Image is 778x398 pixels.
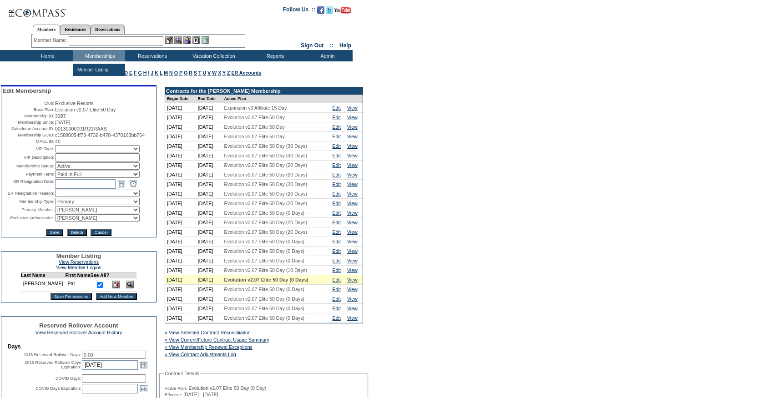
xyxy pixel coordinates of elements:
[143,70,147,76] a: H
[283,5,315,16] td: Follow Us ::
[347,296,358,302] a: View
[165,275,196,285] td: [DATE]
[73,50,125,61] td: Memberships
[347,267,358,273] a: View
[347,172,358,177] a: View
[55,132,145,138] span: c1588005-ff73-4736-b478-4370163bb764
[65,278,90,292] td: Pat
[224,105,287,111] span: Expansion v3 Affiliate 15 Day
[196,151,222,161] td: [DATE]
[224,191,307,196] span: Evolution v2.07 Elite 50 Day (20 Days)
[332,181,340,187] a: Edit
[183,392,218,397] span: [DATE] - [DATE]
[224,258,305,263] span: Evolution v2.07 Elite 50 Day (0 Days)
[196,113,222,122] td: [DATE]
[207,70,211,76] a: V
[165,313,196,323] td: [DATE]
[20,272,65,278] td: Last Name
[165,141,196,151] td: [DATE]
[332,287,340,292] a: Edit
[165,180,196,189] td: [DATE]
[300,50,353,61] td: Admin
[165,161,196,170] td: [DATE]
[332,115,340,120] a: Edit
[164,70,168,76] a: M
[112,281,120,288] img: Delete
[55,139,61,144] span: 40
[196,141,222,151] td: [DATE]
[196,189,222,199] td: [DATE]
[2,190,54,197] td: ER Resignation Reason:
[347,258,358,263] a: View
[224,162,307,168] span: Evolution v2.07 Elite 50 Day (20 Days)
[165,386,187,391] span: Active Plan:
[129,70,132,76] a: E
[224,181,307,187] span: Evolution v2.07 Elite 50 Day (20 Days)
[125,50,177,61] td: Reservations
[326,6,333,14] img: Follow us on Twitter
[116,179,126,189] a: Open the calendar popup.
[218,70,221,76] a: X
[317,9,324,15] a: Become our fan on Facebook
[177,50,248,61] td: Vacation Collection
[347,181,358,187] a: View
[196,161,222,170] td: [DATE]
[59,259,99,265] a: View Reservations
[165,247,196,256] td: [DATE]
[55,126,107,131] span: 00130000001R21RAAS
[165,227,196,237] td: [DATE]
[2,101,54,106] td: Club:
[347,239,358,244] a: View
[139,383,149,393] a: Open the calendar popup.
[332,134,340,139] a: Edit
[224,143,307,149] span: Evolution v2.07 Elite 50 Day (30 Days)
[347,229,358,235] a: View
[155,70,158,76] a: K
[224,172,307,177] span: Evolution v2.07 Elite 50 Day (20 Days)
[2,171,54,178] td: Payment Term:
[224,229,307,235] span: Evolution v2.07 Elite 50 Day (20 Days)
[165,122,196,132] td: [DATE]
[2,179,54,189] td: ER Resignation Date:
[174,36,182,44] img: View
[91,25,125,34] a: Reservations
[347,306,358,311] a: View
[128,179,138,189] a: Open the time view popup.
[347,287,358,292] a: View
[196,313,222,323] td: [DATE]
[2,120,54,125] td: Membership Since:
[8,343,150,350] td: Days
[224,134,285,139] span: Evolution v2.07 Elite 50 Day
[194,70,197,76] a: S
[164,371,200,376] legend: Contract Details
[332,267,340,273] a: Edit
[196,285,222,294] td: [DATE]
[347,277,358,282] a: View
[334,9,351,15] a: Subscribe to our YouTube Channel
[2,87,51,94] span: Edit Membership
[332,306,340,311] a: Edit
[2,126,54,131] td: Salesforce Account ID:
[224,115,285,120] span: Evolution v2.07 Elite 50 Day
[165,285,196,294] td: [DATE]
[2,153,54,161] td: VIP Description:
[51,293,92,300] input: Save Permissions
[224,267,307,273] span: Evolution v2.07 Elite 50 Day (10 Days)
[196,247,222,256] td: [DATE]
[148,70,149,76] a: I
[224,220,307,225] span: Evolution v2.07 Elite 50 Day (20 Days)
[332,296,340,302] a: Edit
[326,9,333,15] a: Follow us on Twitter
[196,95,222,103] td: End Date
[2,162,54,170] td: Membership Status:
[196,237,222,247] td: [DATE]
[165,256,196,266] td: [DATE]
[2,206,54,213] td: Primary Member:
[347,115,358,120] a: View
[347,248,358,254] a: View
[317,6,324,14] img: Become our fan on Facebook
[165,95,196,103] td: Begin Date
[224,296,305,302] span: Evolution v2.07 Elite 50 Day (0 Days)
[165,294,196,304] td: [DATE]
[332,143,340,149] a: Edit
